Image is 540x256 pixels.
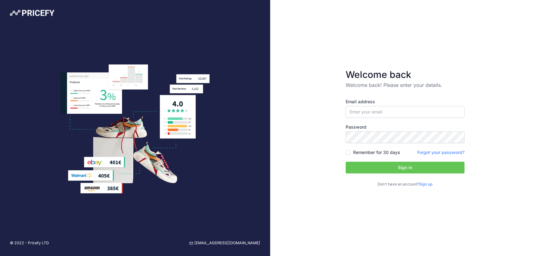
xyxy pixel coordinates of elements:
[10,10,54,16] img: Pricefy
[346,162,464,173] button: Sign in
[189,240,260,246] a: [EMAIL_ADDRESS][DOMAIN_NAME]
[417,150,464,155] a: Forgot your password?
[10,240,49,246] p: © 2022 - Pricefy LTD
[346,106,464,118] input: Enter your email
[346,124,464,130] label: Password
[353,149,400,156] label: Remember for 30 days
[346,69,464,80] h3: Welcome back
[346,81,464,89] p: Welcome back! Please enter your details.
[346,99,464,105] label: Email address
[419,182,433,186] a: Sign up
[346,181,464,187] p: Don't have an account?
